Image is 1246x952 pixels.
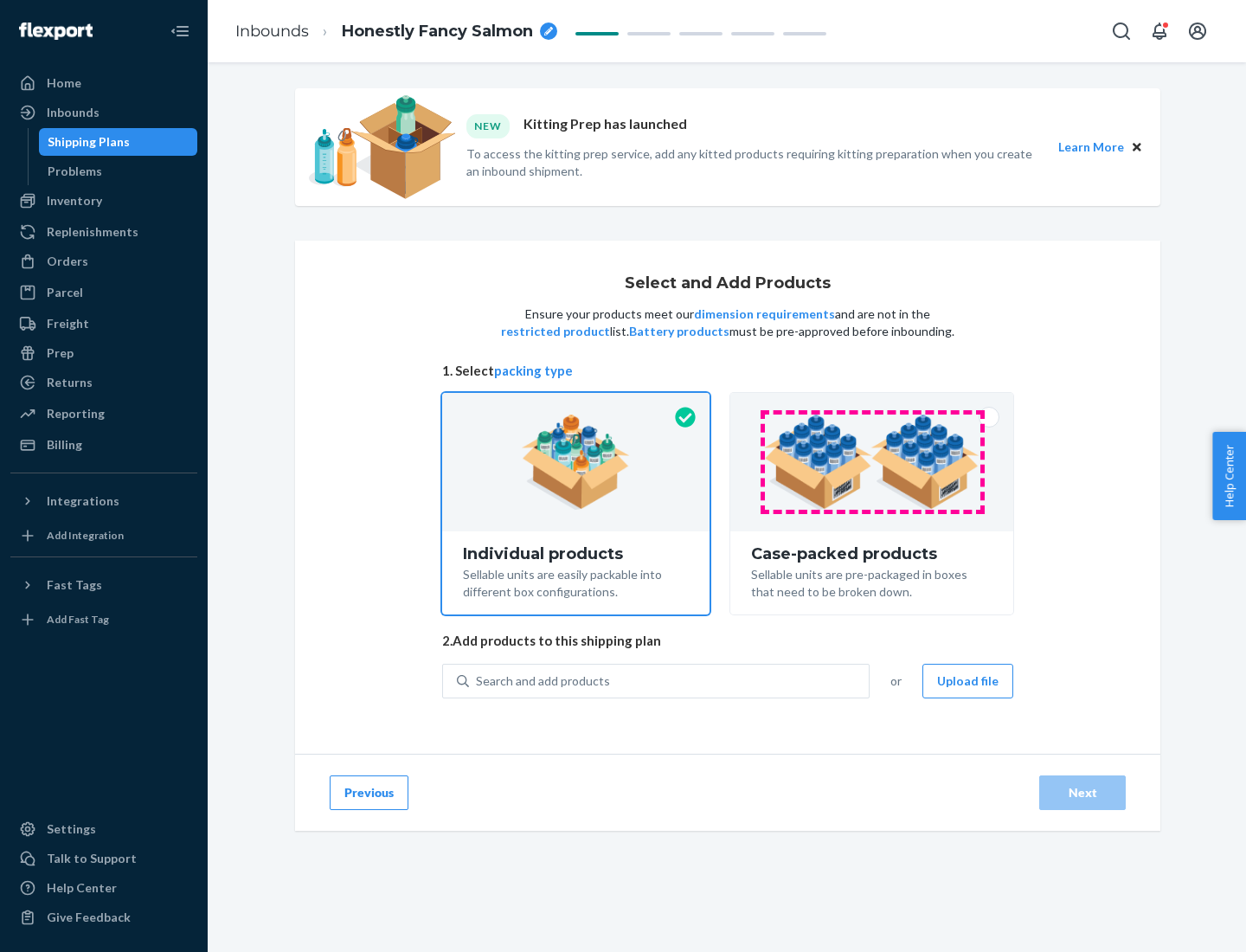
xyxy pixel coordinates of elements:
span: 2. Add products to this shipping plan [442,632,1013,650]
button: Upload file [922,664,1013,698]
a: Inbounds [235,22,309,41]
div: Help Center [47,879,117,897]
div: Next [1054,784,1111,801]
img: individual-pack.facf35554cb0f1810c75b2bd6df2d64e.png [522,415,630,510]
a: Settings [10,815,197,843]
button: Fast Tags [10,571,197,599]
div: Add Fast Tag [47,612,109,627]
div: Parcel [47,284,83,301]
a: Inbounds [10,99,197,126]
a: Home [10,69,197,97]
a: Freight [10,310,197,338]
button: Battery products [629,323,729,340]
span: or [890,672,902,690]
img: Flexport logo [19,23,93,40]
a: Help Center [10,874,197,902]
button: Help Center [1212,432,1246,520]
div: Search and add products [476,672,610,690]
div: Home [47,74,81,92]
a: Add Integration [10,522,197,550]
div: Orders [47,253,88,270]
a: Reporting [10,400,197,428]
a: Inventory [10,187,197,215]
ol: breadcrumbs [222,6,571,57]
img: case-pack.59cecea509d18c883b923b81aeac6d0b.png [764,415,979,510]
div: Give Feedback [47,909,131,926]
div: Replenishments [47,223,138,241]
button: Previous [330,775,408,810]
button: Integrations [10,487,197,515]
button: restricted product [501,323,610,340]
button: Open notifications [1142,14,1177,48]
p: Kitting Prep has launched [523,114,687,138]
h1: Select and Add Products [625,275,831,293]
a: Add Fast Tag [10,606,197,634]
button: Learn More [1058,138,1124,157]
p: Ensure your products meet our and are not in the list. must be pre-approved before inbounding. [499,306,956,340]
a: Returns [10,369,197,396]
span: 1. Select [442,362,1013,380]
div: Problems [48,163,102,180]
a: Problems [39,158,198,185]
div: Billing [47,436,82,453]
a: Talk to Support [10,845,197,872]
button: packing type [494,362,573,380]
div: Fast Tags [47,576,102,594]
a: Prep [10,339,197,367]
a: Replenishments [10,218,197,246]
p: To access the kitting prep service, add any kitted products requiring kitting preparation when yo... [466,145,1043,180]
div: Reporting [47,405,105,422]
div: Returns [47,374,93,391]
a: Shipping Plans [39,128,198,156]
div: Shipping Plans [48,133,130,151]
div: Sellable units are easily packable into different box configurations. [463,563,689,601]
div: Inbounds [47,104,100,121]
div: Prep [47,344,74,362]
button: Next [1039,775,1126,810]
a: Orders [10,248,197,275]
button: dimension requirements [694,306,835,323]
button: Close Navigation [163,14,197,48]
button: Open Search Box [1104,14,1139,48]
div: Inventory [47,192,102,209]
div: NEW [466,114,510,138]
button: Close [1127,138,1146,157]
button: Open account menu [1180,14,1215,48]
div: Settings [47,820,96,838]
div: Freight [47,315,89,332]
div: Sellable units are pre-packaged in boxes that need to be broken down. [751,563,992,601]
div: Case-packed products [751,545,992,563]
a: Parcel [10,279,197,306]
a: Billing [10,431,197,459]
span: Honestly Fancy Salmon [342,21,533,43]
button: Give Feedback [10,904,197,931]
div: Individual products [463,545,689,563]
div: Talk to Support [47,850,137,867]
div: Add Integration [47,528,124,543]
div: Integrations [47,492,119,510]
